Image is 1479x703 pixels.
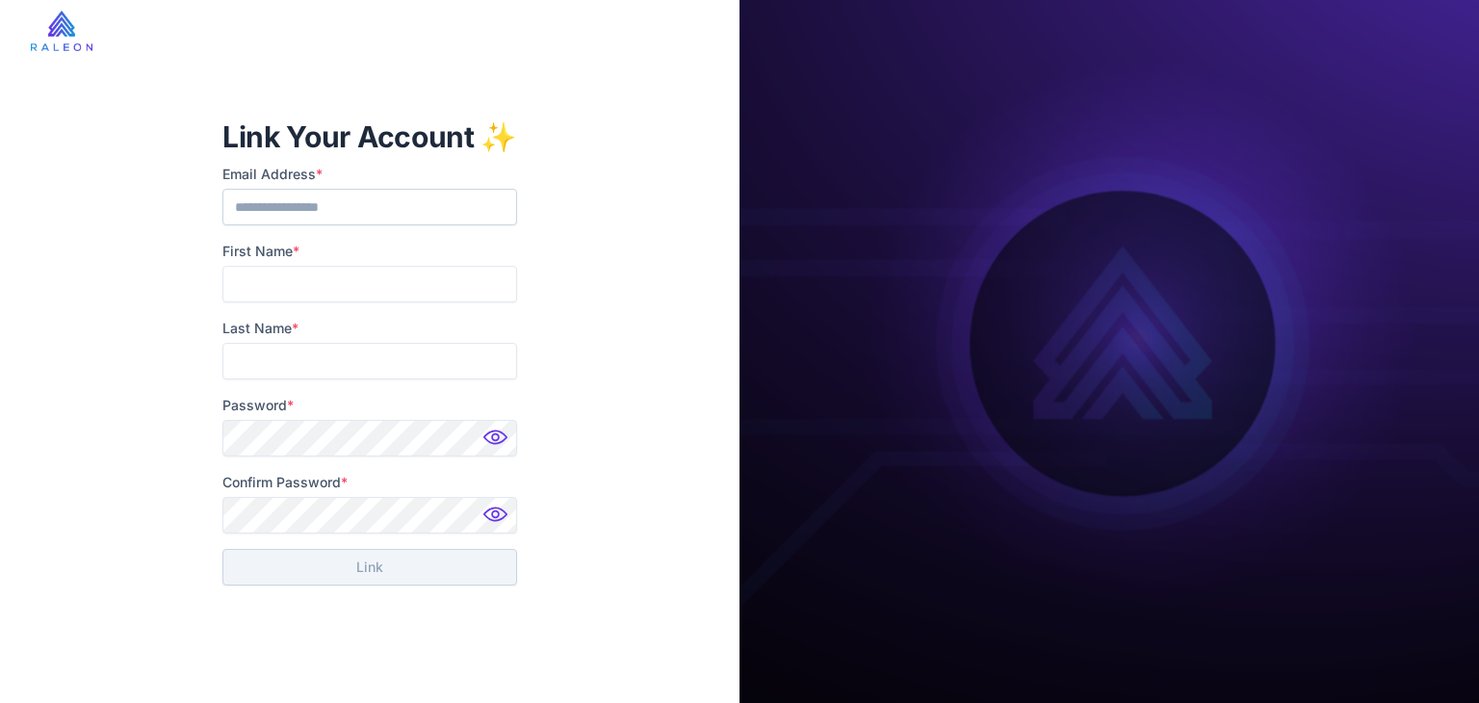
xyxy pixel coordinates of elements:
[222,395,517,416] label: Password
[31,11,92,51] img: raleon-logo-whitebg.9aac0268.jpg
[222,318,517,339] label: Last Name
[479,424,517,462] img: Password hidden
[222,241,517,262] label: First Name
[222,472,517,493] label: Confirm Password
[222,549,517,586] button: Link
[222,164,517,185] label: Email Address
[479,501,517,539] img: Password hidden
[222,117,517,156] h1: Link Your Account ✨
